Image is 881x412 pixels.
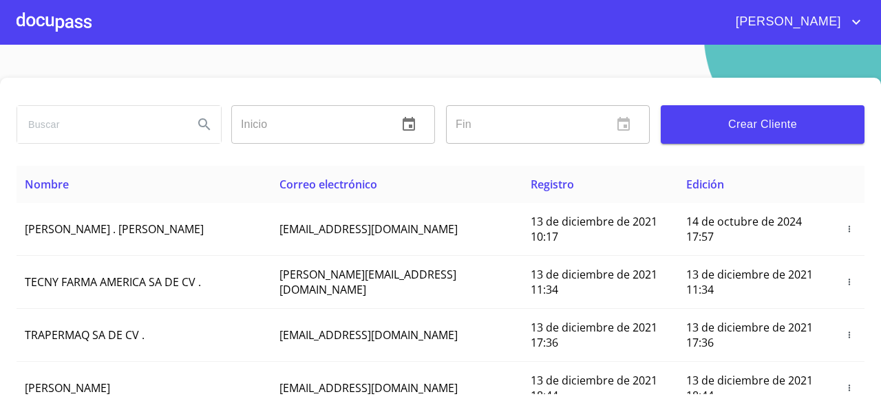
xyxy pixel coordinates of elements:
span: [PERSON_NAME][EMAIL_ADDRESS][DOMAIN_NAME] [279,267,456,297]
span: Crear Cliente [672,115,853,134]
span: 13 de diciembre de 2021 10:17 [531,214,657,244]
span: [PERSON_NAME] . [PERSON_NAME] [25,221,204,237]
span: [PERSON_NAME] [25,380,110,395]
span: Correo electrónico [279,177,377,192]
span: 13 de diciembre de 2021 17:36 [686,320,813,350]
span: Nombre [25,177,69,192]
span: Edición [686,177,724,192]
span: 13 de diciembre de 2021 11:34 [686,267,813,297]
button: Crear Cliente [661,105,864,144]
span: 13 de diciembre de 2021 11:34 [531,267,657,297]
span: TRAPERMAQ SA DE CV . [25,327,145,343]
span: 13 de diciembre de 2021 18:44 [686,373,813,403]
button: account of current user [725,11,864,33]
button: Search [188,108,221,141]
span: [EMAIL_ADDRESS][DOMAIN_NAME] [279,380,458,395]
span: [EMAIL_ADDRESS][DOMAIN_NAME] [279,327,458,343]
span: [PERSON_NAME] [725,11,848,33]
span: 13 de diciembre de 2021 17:36 [531,320,657,350]
span: 13 de diciembre de 2021 18:44 [531,373,657,403]
input: search [17,106,182,143]
span: 14 de octubre de 2024 17:57 [686,214,802,244]
span: [EMAIL_ADDRESS][DOMAIN_NAME] [279,221,458,237]
span: TECNY FARMA AMERICA SA DE CV . [25,274,201,290]
span: Registro [531,177,574,192]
